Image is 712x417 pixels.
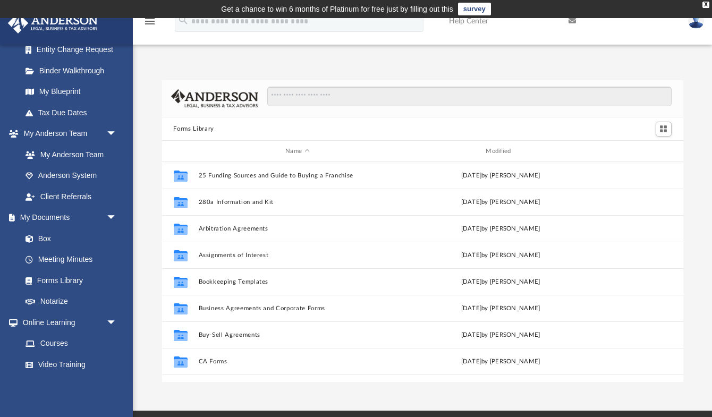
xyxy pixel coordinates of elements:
[166,147,193,156] div: id
[401,224,599,234] div: [DATE] by [PERSON_NAME]
[15,102,133,123] a: Tax Due Dates
[198,331,396,338] button: Buy-Sell Agreements
[267,87,671,107] input: Search files and folders
[106,123,128,145] span: arrow_drop_down
[401,304,599,313] div: [DATE] by [PERSON_NAME]
[401,277,599,287] div: [DATE] by [PERSON_NAME]
[401,198,599,207] div: [DATE] by [PERSON_NAME]
[5,13,101,33] img: Anderson Advisors Platinum Portal
[198,278,396,285] button: Bookkeeping Templates
[15,270,122,291] a: Forms Library
[15,375,128,396] a: Resources
[177,14,189,26] i: search
[198,199,396,206] button: 280a Information and Kit
[15,39,133,61] a: Entity Change Request
[401,330,599,340] div: [DATE] by [PERSON_NAME]
[143,20,156,28] a: menu
[15,333,128,354] a: Courses
[15,144,122,165] a: My Anderson Team
[7,123,128,144] a: My Anderson Teamarrow_drop_down
[702,2,709,8] div: close
[198,147,396,156] div: Name
[173,124,214,134] button: Forms Library
[106,207,128,229] span: arrow_drop_down
[7,207,128,228] a: My Documentsarrow_drop_down
[15,249,128,270] a: Meeting Minutes
[162,162,683,382] div: grid
[15,60,133,81] a: Binder Walkthrough
[15,165,128,186] a: Anderson System
[198,358,396,365] button: CA Forms
[656,122,672,137] button: Switch to Grid View
[401,147,599,156] div: Modified
[221,3,453,15] div: Get a chance to win 6 months of Platinum for free just by filling out this
[15,228,122,249] a: Box
[198,305,396,312] button: Business Agreements and Corporate Forms
[198,172,396,179] button: 25 Funding Sources and Guide to Buying a Franchise
[401,171,599,181] div: [DATE] by [PERSON_NAME]
[401,251,599,260] div: [DATE] by [PERSON_NAME]
[106,312,128,334] span: arrow_drop_down
[15,354,122,375] a: Video Training
[604,147,679,156] div: id
[401,357,599,367] div: [DATE] by [PERSON_NAME]
[198,225,396,232] button: Arbitration Agreements
[15,81,128,103] a: My Blueprint
[688,13,704,29] img: User Pic
[143,15,156,28] i: menu
[7,312,128,333] a: Online Learningarrow_drop_down
[15,186,128,207] a: Client Referrals
[198,252,396,259] button: Assignments of Interest
[15,291,128,312] a: Notarize
[458,3,491,15] a: survey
